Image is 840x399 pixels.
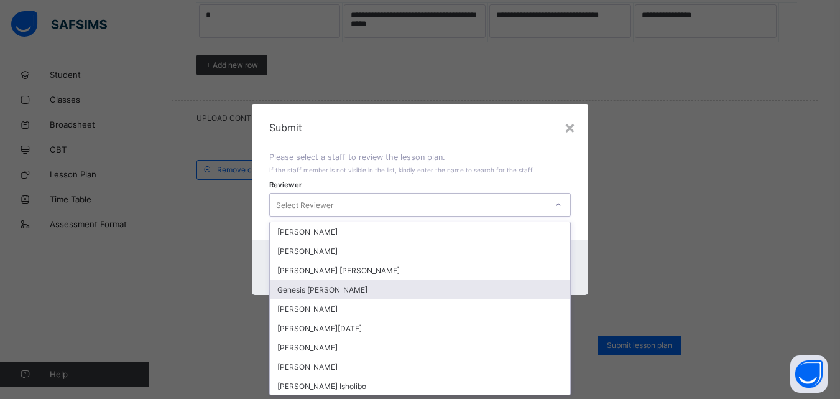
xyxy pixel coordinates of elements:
[270,299,570,319] div: [PERSON_NAME]
[270,319,570,338] div: [PERSON_NAME][DATE]
[270,338,570,357] div: [PERSON_NAME]
[269,181,302,189] span: Reviewer
[269,166,534,174] span: If the staff member is not visible in the list, kindly enter the name to search for the staff.
[269,121,570,134] span: Submit
[270,280,570,299] div: Genesis [PERSON_NAME]
[270,377,570,396] div: [PERSON_NAME] Isholibo
[270,261,570,280] div: [PERSON_NAME] [PERSON_NAME]
[270,242,570,261] div: [PERSON_NAME]
[270,222,570,242] div: [PERSON_NAME]
[270,357,570,377] div: [PERSON_NAME]
[276,193,333,217] div: Select Reviewer
[564,116,576,138] div: ×
[269,153,445,162] span: Please select a staff to review the lesson plan.
[790,355,828,393] button: Open asap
